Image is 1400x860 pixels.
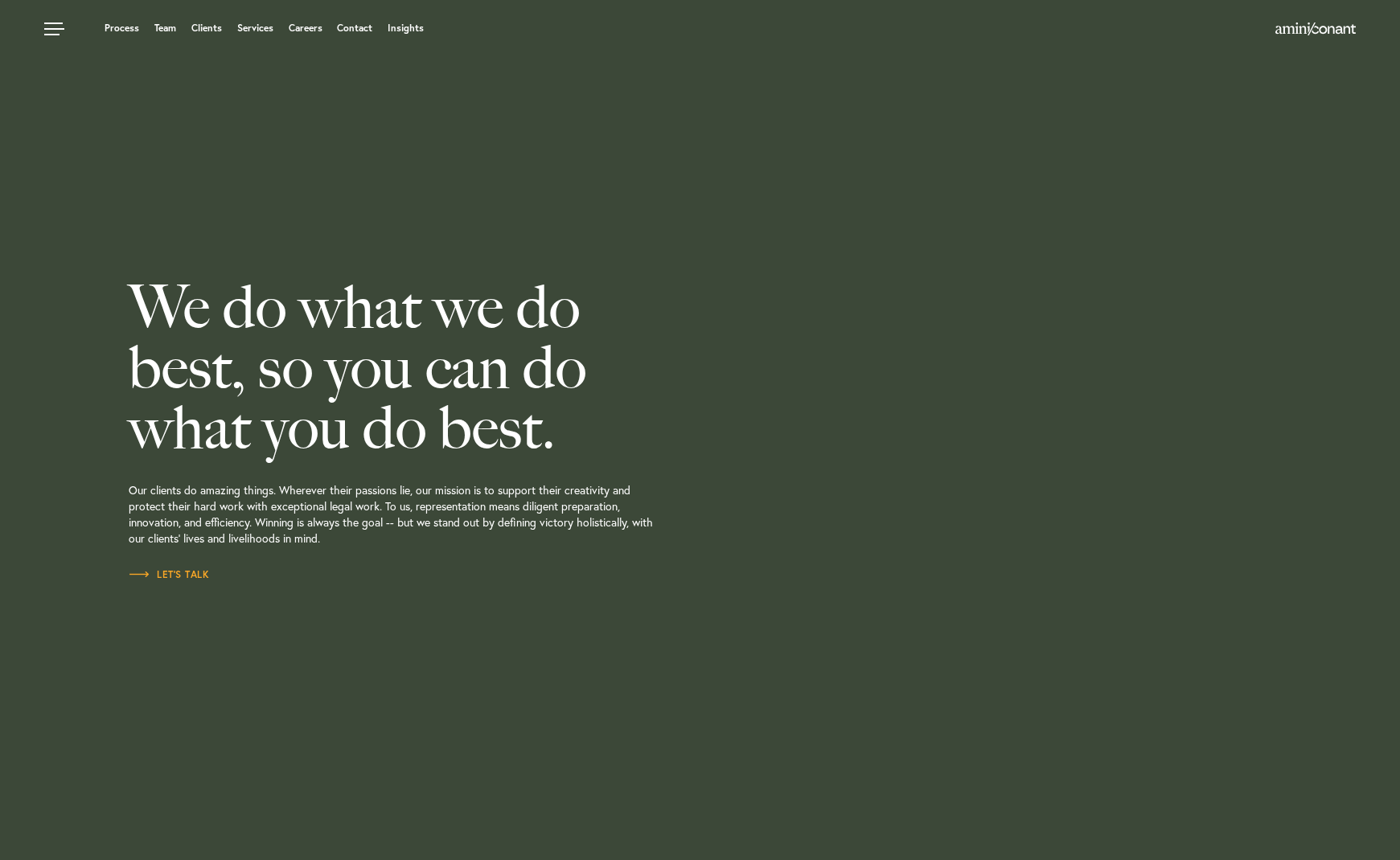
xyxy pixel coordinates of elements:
a: Services [237,23,273,33]
a: Careers [289,23,322,33]
a: Clients [191,23,222,33]
a: Let’s Talk [129,567,209,583]
p: Our clients do amazing things. Wherever their passions lie, our mission is to support their creat... [129,458,805,567]
span: Let’s Talk [129,570,209,579]
h2: We do what we do best, so you can do what you do best. [129,277,805,458]
a: Process [105,23,139,33]
img: Amini & Conant [1275,23,1356,35]
a: Contact [337,23,372,33]
a: Insights [388,23,424,33]
a: Team [154,23,176,33]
